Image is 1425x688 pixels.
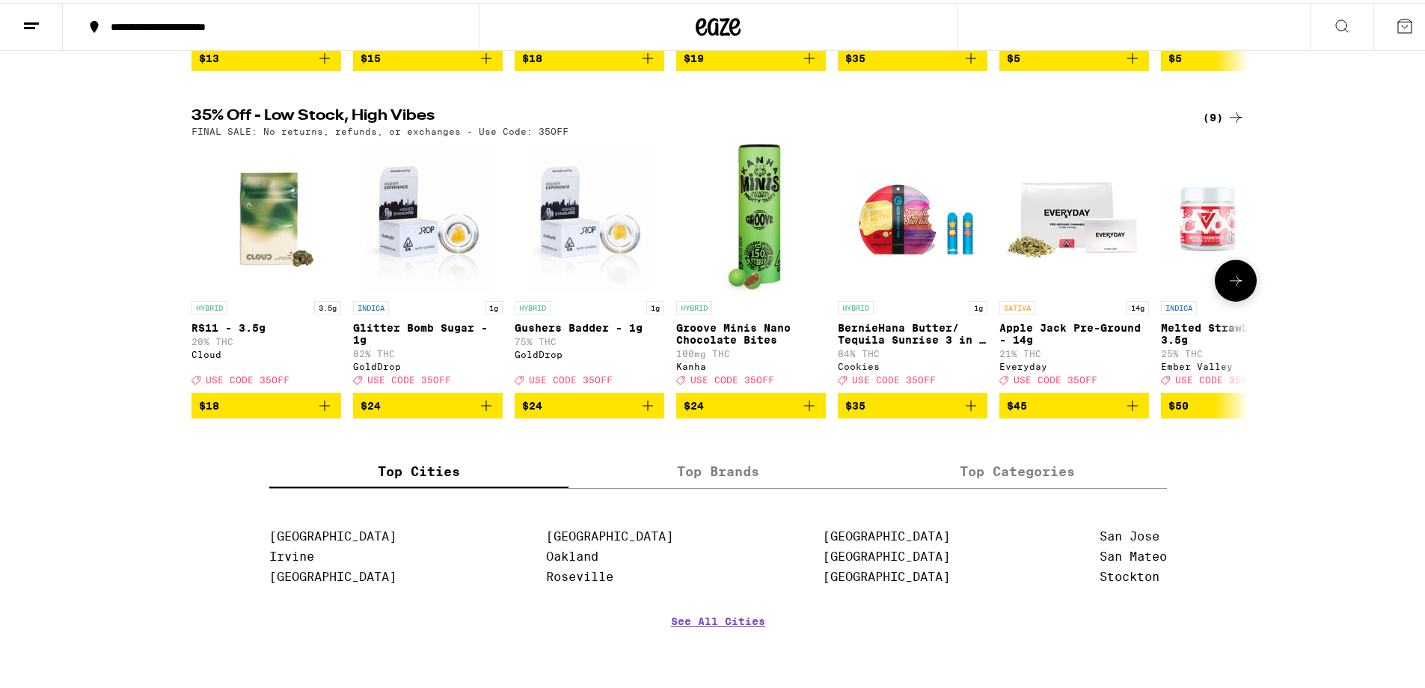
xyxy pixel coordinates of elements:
[1161,141,1311,290] img: Ember Valley - Melted Strawberries - 3.5g
[353,390,503,415] button: Add to bag
[515,390,664,415] button: Add to bag
[1168,49,1182,61] span: $5
[838,319,987,343] p: BernieHana Butter/ Tequila Sunrise 3 in 1 AIO - 1g
[845,49,865,61] span: $35
[9,10,108,22] span: Hi. Need any help?
[353,141,503,389] a: Open page for Glitter Bomb Sugar - 1g from GoldDrop
[838,390,987,415] button: Add to bag
[999,141,1149,389] a: Open page for Apple Jack Pre-Ground - 14g from Everyday
[852,373,936,383] span: USE CODE 35OFF
[838,141,987,290] img: Cookies - BernieHana Butter/ Tequila Sunrise 3 in 1 AIO - 1g
[676,43,826,68] button: Add to bag
[838,298,874,311] p: HYBRID
[191,141,341,290] img: Cloud - RS11 - 3.5g
[191,106,1171,124] h2: 35% Off - Low Stock, High Vibes
[515,298,551,311] p: HYBRID
[191,298,227,311] p: HYBRID
[1127,298,1149,311] p: 14g
[999,141,1149,290] img: Everyday - Apple Jack Pre-Ground - 14g
[199,397,219,409] span: $18
[1100,526,1159,541] a: San Jose
[353,359,503,368] div: GoldDrop
[367,373,451,383] span: USE CODE 35OFF
[999,359,1149,368] div: Everyday
[676,298,712,311] p: HYBRID
[999,298,1035,311] p: SATIVA
[838,43,987,68] button: Add to bag
[191,43,341,68] button: Add to bag
[515,334,664,344] p: 75% THC
[999,346,1149,356] p: 21% THC
[191,390,341,415] button: Add to bag
[191,124,569,133] p: FINAL SALE: No returns, refunds, or exchanges - Use Code: 35OFF
[546,567,613,581] a: Roseville
[353,43,503,68] button: Add to bag
[191,334,341,344] p: 20% THC
[527,141,651,290] img: GoldDrop - Gushers Badder - 1g
[684,397,704,409] span: $24
[671,612,765,668] a: See All Cities
[515,43,664,68] button: Add to bag
[546,547,598,561] a: Oakland
[1161,43,1311,68] button: Add to bag
[1007,397,1027,409] span: $45
[269,547,314,561] a: Irvine
[361,49,381,61] span: $15
[529,373,613,383] span: USE CODE 35OFF
[838,359,987,368] div: Cookies
[269,526,396,541] a: [GEOGRAPHIC_DATA]
[969,298,987,311] p: 1g
[522,49,542,61] span: $18
[999,390,1149,415] button: Add to bag
[684,49,704,61] span: $19
[1161,359,1311,368] div: Ember Valley
[353,346,503,356] p: 82% THC
[676,141,826,389] a: Open page for Groove Minis Nano Chocolate Bites from Kanha
[823,526,950,541] a: [GEOGRAPHIC_DATA]
[515,141,664,389] a: Open page for Gushers Badder - 1g from GoldDrop
[269,567,396,581] a: [GEOGRAPHIC_DATA]
[1168,397,1189,409] span: $50
[676,359,826,368] div: Kanha
[191,141,341,389] a: Open page for RS11 - 3.5g from Cloud
[845,397,865,409] span: $35
[353,319,503,343] p: Glitter Bomb Sugar - 1g
[1014,373,1097,383] span: USE CODE 35OFF
[721,141,781,290] img: Kanha - Groove Minis Nano Chocolate Bites
[269,453,1167,486] div: tabs
[1175,373,1259,383] span: USE CODE 35OFF
[1161,141,1311,389] a: Open page for Melted Strawberries - 3.5g from Ember Valley
[1161,390,1311,415] button: Add to bag
[199,49,219,61] span: $13
[823,547,950,561] a: [GEOGRAPHIC_DATA]
[485,298,503,311] p: 1g
[569,453,868,485] label: Top Brands
[1100,567,1159,581] a: Stockton
[690,373,774,383] span: USE CODE 35OFF
[999,43,1149,68] button: Add to bag
[1100,547,1167,561] a: San Mateo
[366,141,489,290] img: GoldDrop - Glitter Bomb Sugar - 1g
[676,319,826,343] p: Groove Minis Nano Chocolate Bites
[676,390,826,415] button: Add to bag
[515,347,664,356] div: GoldDrop
[823,567,950,581] a: [GEOGRAPHIC_DATA]
[361,397,381,409] span: $24
[999,319,1149,343] p: Apple Jack Pre-Ground - 14g
[1203,106,1245,124] a: (9)
[269,453,569,485] label: Top Cities
[546,526,673,541] a: [GEOGRAPHIC_DATA]
[191,347,341,356] div: Cloud
[314,298,341,311] p: 3.5g
[1161,319,1311,343] p: Melted Strawberries - 3.5g
[1161,346,1311,356] p: 25% THC
[1161,298,1197,311] p: INDICA
[522,397,542,409] span: $24
[838,141,987,389] a: Open page for BernieHana Butter/ Tequila Sunrise 3 in 1 AIO - 1g from Cookies
[206,373,289,383] span: USE CODE 35OFF
[646,298,664,311] p: 1g
[676,346,826,356] p: 100mg THC
[868,453,1167,485] label: Top Categories
[838,346,987,356] p: 84% THC
[191,319,341,331] p: RS11 - 3.5g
